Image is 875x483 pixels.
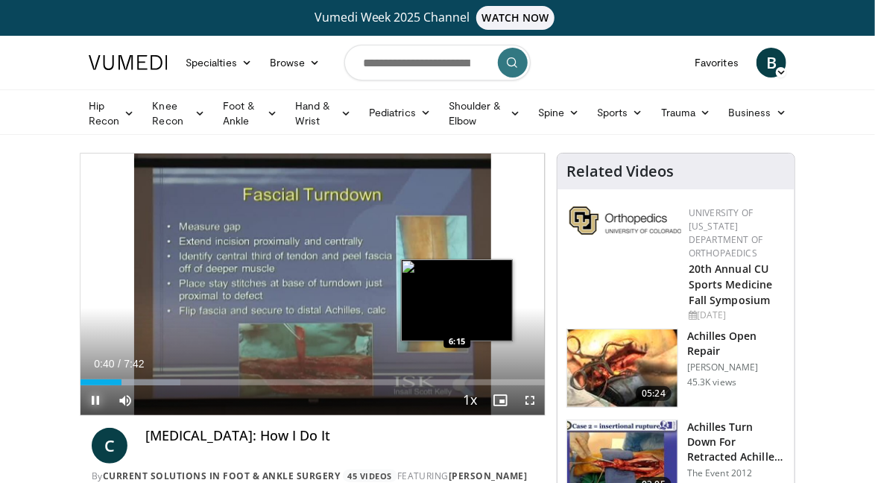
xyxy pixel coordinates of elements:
[343,470,397,482] a: 45 Videos
[80,385,110,415] button: Pause
[687,467,786,479] p: The Event 2012
[529,98,588,127] a: Spine
[719,98,795,127] a: Business
[286,98,360,128] a: Hand & Wrist
[566,329,786,408] a: 05:24 Achilles Open Repair [PERSON_NAME] 45.3K views
[689,262,773,307] a: 20th Annual CU Sports Medicine Fall Symposium
[344,45,531,80] input: Search topics, interventions
[360,98,440,127] a: Pediatrics
[687,362,786,373] p: [PERSON_NAME]
[94,358,114,370] span: 0:40
[145,428,534,444] h4: [MEDICAL_DATA]: How I Do It
[110,385,140,415] button: Mute
[687,376,736,388] p: 45.3K views
[515,385,545,415] button: Fullscreen
[440,98,529,128] a: Shoulder & Elbow
[687,329,786,359] h3: Achilles Open Repair
[652,98,720,127] a: Trauma
[177,48,261,78] a: Specialties
[118,358,121,370] span: /
[566,162,674,180] h4: Related Videos
[687,420,786,464] h3: Achilles Turn Down For Retracted Achilles tear
[124,358,144,370] span: 7:42
[401,259,513,341] img: image.jpeg
[89,55,168,70] img: VuMedi Logo
[92,428,127,464] a: C
[103,470,341,482] a: Current Solutions in Foot & Ankle Surgery
[689,206,762,259] a: University of [US_STATE] Department of Orthopaedics
[143,98,213,128] a: Knee Recon
[80,6,795,30] a: Vumedi Week 2025 ChannelWATCH NOW
[92,470,534,483] div: By FEATURING
[567,329,677,407] img: Achilles_open_repai_100011708_1.jpg.150x105_q85_crop-smart_upscale.jpg
[569,206,681,235] img: 355603a8-37da-49b6-856f-e00d7e9307d3.png.150x105_q85_autocrop_double_scale_upscale_version-0.2.png
[80,379,545,385] div: Progress Bar
[588,98,652,127] a: Sports
[476,6,555,30] span: WATCH NOW
[756,48,786,78] a: B
[261,48,329,78] a: Browse
[485,385,515,415] button: Enable picture-in-picture mode
[80,98,143,128] a: Hip Recon
[80,154,545,415] video-js: Video Player
[689,309,783,322] div: [DATE]
[449,470,528,482] a: [PERSON_NAME]
[214,98,286,128] a: Foot & Ankle
[455,385,485,415] button: Playback Rate
[636,386,672,401] span: 05:24
[686,48,748,78] a: Favorites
